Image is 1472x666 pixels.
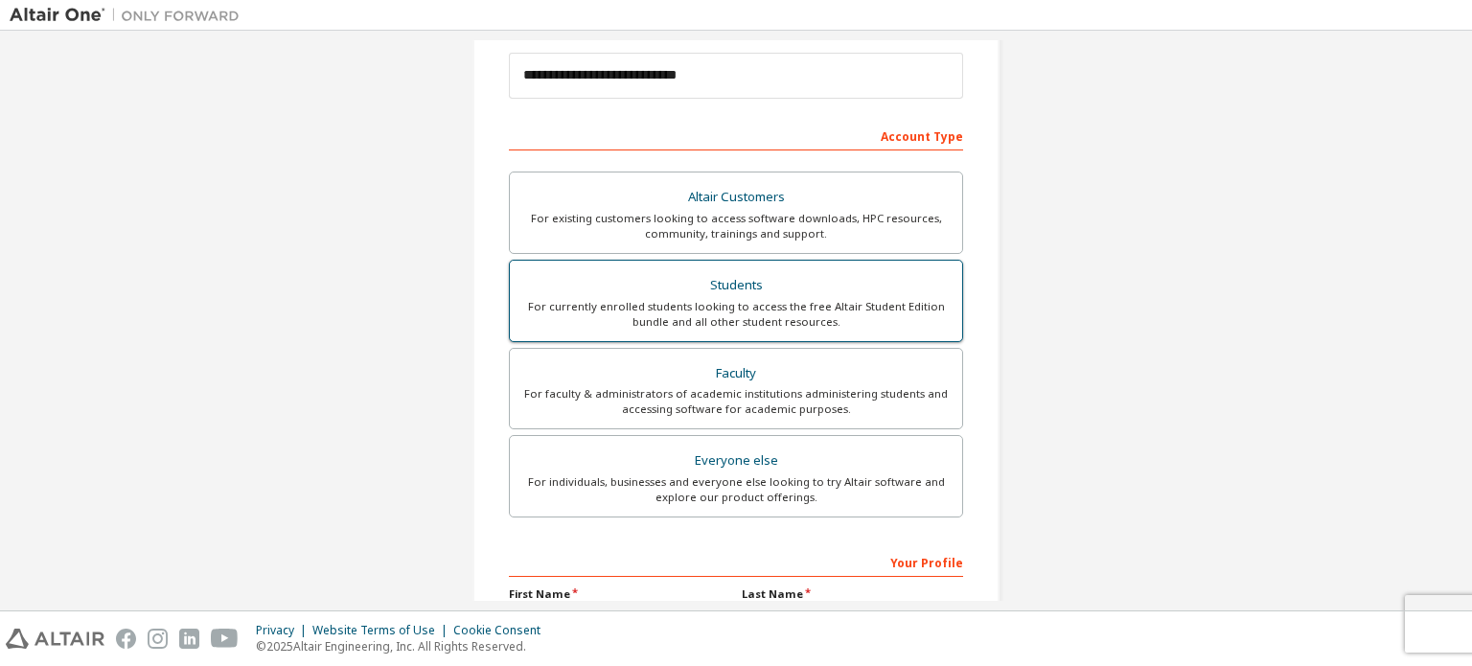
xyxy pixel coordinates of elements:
[521,299,951,330] div: For currently enrolled students looking to access the free Altair Student Edition bundle and all ...
[742,586,963,602] label: Last Name
[521,360,951,387] div: Faculty
[509,120,963,150] div: Account Type
[179,629,199,649] img: linkedin.svg
[148,629,168,649] img: instagram.svg
[521,211,951,241] div: For existing customers looking to access software downloads, HPC resources, community, trainings ...
[521,386,951,417] div: For faculty & administrators of academic institutions administering students and accessing softwa...
[521,184,951,211] div: Altair Customers
[256,623,312,638] div: Privacy
[211,629,239,649] img: youtube.svg
[116,629,136,649] img: facebook.svg
[521,474,951,505] div: For individuals, businesses and everyone else looking to try Altair software and explore our prod...
[521,448,951,474] div: Everyone else
[509,586,730,602] label: First Name
[312,623,453,638] div: Website Terms of Use
[521,272,951,299] div: Students
[453,623,552,638] div: Cookie Consent
[6,629,104,649] img: altair_logo.svg
[509,546,963,577] div: Your Profile
[10,6,249,25] img: Altair One
[256,638,552,655] p: © 2025 Altair Engineering, Inc. All Rights Reserved.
